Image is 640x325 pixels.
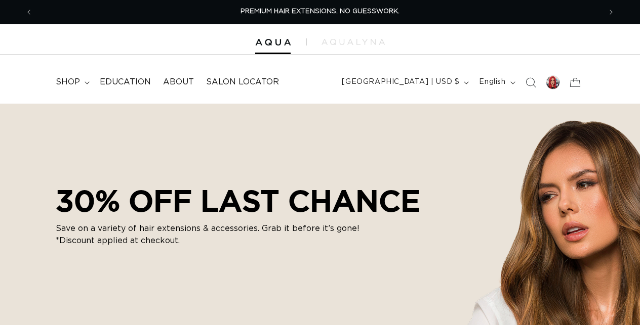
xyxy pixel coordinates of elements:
a: About [157,71,200,94]
button: [GEOGRAPHIC_DATA] | USD $ [336,73,473,92]
img: Aqua Hair Extensions [255,39,291,46]
a: Salon Locator [200,71,285,94]
button: Previous announcement [18,3,40,22]
button: English [473,73,519,92]
span: PREMIUM HAIR EXTENSIONS. NO GUESSWORK. [241,8,399,15]
span: About [163,77,194,87]
span: shop [56,77,80,87]
span: English [479,77,505,87]
span: Education [100,77,151,87]
summary: Search [519,71,542,94]
p: Save on a variety of hair extensions & accessories. Grab it before it’s gone! *Discount applied a... [56,222,359,247]
img: aqualyna.com [322,39,385,45]
h2: 30% OFF LAST CHANCE [56,183,420,218]
span: Salon Locator [206,77,279,87]
span: [GEOGRAPHIC_DATA] | USD $ [342,77,459,87]
a: Education [94,71,157,94]
summary: shop [50,71,94,94]
button: Next announcement [600,3,622,22]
